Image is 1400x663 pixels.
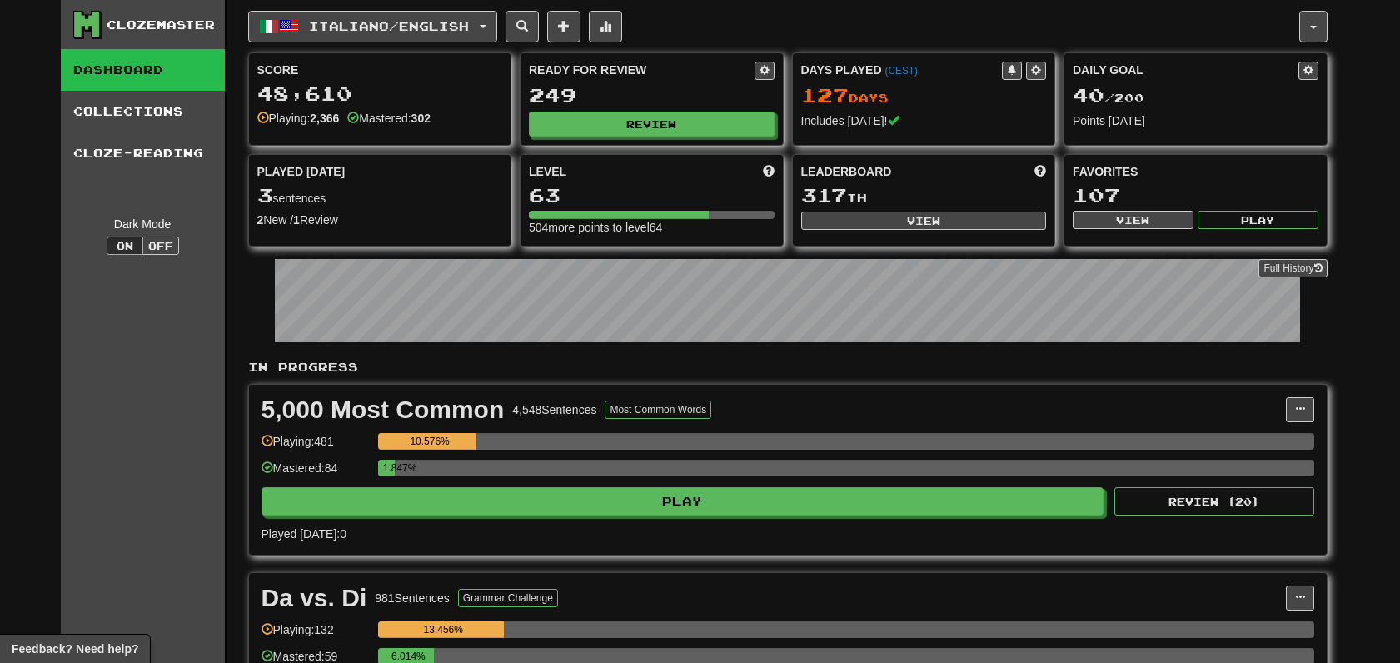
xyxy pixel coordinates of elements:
[884,65,918,77] a: (CEST)
[1114,487,1314,516] button: Review (20)
[1258,259,1327,277] a: Full History
[529,163,566,180] span: Level
[512,401,596,418] div: 4,548 Sentences
[142,237,179,255] button: Off
[801,112,1047,129] div: Includes [DATE]!
[529,62,755,78] div: Ready for Review
[309,19,469,33] span: Italiano / English
[248,11,497,42] button: Italiano/English
[529,219,775,236] div: 504 more points to level 64
[1073,185,1318,206] div: 107
[257,213,264,227] strong: 2
[262,433,370,461] div: Playing: 481
[61,49,225,91] a: Dashboard
[262,487,1104,516] button: Play
[801,62,1003,78] div: Days Played
[257,212,503,228] div: New / Review
[383,433,477,450] div: 10.576%
[529,112,775,137] button: Review
[1073,83,1104,107] span: 40
[763,163,775,180] span: Score more points to level up
[107,17,215,33] div: Clozemaster
[529,85,775,106] div: 249
[61,132,225,174] a: Cloze-Reading
[73,216,212,232] div: Dark Mode
[801,183,847,207] span: 317
[801,85,1047,107] div: Day s
[1073,211,1193,229] button: View
[375,590,450,606] div: 981 Sentences
[310,112,339,125] strong: 2,366
[605,401,711,419] button: Most Common Words
[257,83,503,104] div: 48,610
[547,11,580,42] button: Add sentence to collection
[262,527,346,541] span: Played [DATE]: 0
[1198,211,1318,229] button: Play
[383,621,504,638] div: 13.456%
[61,91,225,132] a: Collections
[293,213,300,227] strong: 1
[257,62,503,78] div: Score
[107,237,143,255] button: On
[529,185,775,206] div: 63
[1034,163,1046,180] span: This week in points, UTC
[458,589,558,607] button: Grammar Challenge
[257,110,340,127] div: Playing:
[262,586,367,611] div: Da vs. Di
[257,185,503,207] div: sentences
[589,11,622,42] button: More stats
[262,397,505,422] div: 5,000 Most Common
[1073,62,1298,80] div: Daily Goal
[262,621,370,649] div: Playing: 132
[1073,163,1318,180] div: Favorites
[257,183,273,207] span: 3
[801,212,1047,230] button: View
[383,460,396,476] div: 1.847%
[12,641,138,657] span: Open feedback widget
[801,185,1047,207] div: th
[347,110,431,127] div: Mastered:
[257,163,346,180] span: Played [DATE]
[1073,91,1144,105] span: / 200
[262,460,370,487] div: Mastered: 84
[506,11,539,42] button: Search sentences
[1073,112,1318,129] div: Points [DATE]
[801,83,849,107] span: 127
[411,112,431,125] strong: 302
[801,163,892,180] span: Leaderboard
[248,359,1328,376] p: In Progress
